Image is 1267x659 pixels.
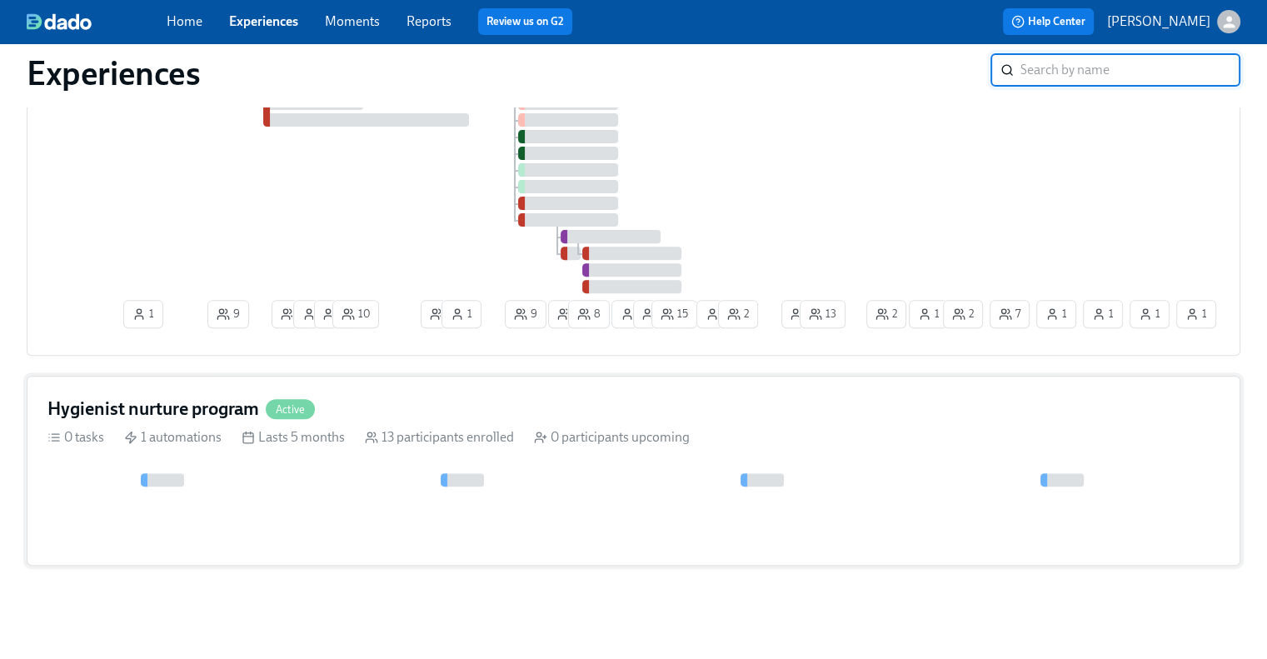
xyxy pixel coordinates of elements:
span: 7 [999,306,1020,322]
span: 2 [727,306,749,322]
span: 1 [706,306,727,322]
button: 10 [332,300,379,328]
span: 2 [323,306,345,322]
div: Lasts 5 months [242,428,345,447]
button: 2 [943,300,983,328]
button: 1 [696,300,736,328]
span: Active [266,403,315,416]
span: Help Center [1011,13,1085,30]
a: Experiences [229,13,298,29]
span: 1 [621,306,642,322]
button: 1 [441,300,481,328]
button: 9 [207,300,249,328]
button: 1 [293,300,333,328]
button: 2 [718,300,758,328]
span: 1 [451,306,472,322]
button: 8 [568,300,610,328]
span: 1 [132,306,154,322]
button: 1 [909,300,949,328]
button: [PERSON_NAME] [1107,10,1240,33]
span: 2 [791,306,812,322]
span: 2 [642,306,664,322]
span: 2 [281,306,302,322]
button: 2 [272,300,312,328]
button: 1 [123,300,163,328]
h4: Hygienist nurture program [47,397,259,422]
span: 1 [1139,306,1160,322]
span: 1 [302,306,324,322]
span: 1 [1092,306,1114,322]
button: 2 [421,300,461,328]
p: [PERSON_NAME] [1107,12,1210,31]
div: 1 automations [124,428,222,447]
span: 9 [514,306,537,322]
button: 7 [990,300,1030,328]
div: 0 participants upcoming [534,428,690,447]
span: 8 [577,306,601,322]
span: 1 [918,306,940,322]
input: Search by name [1020,53,1240,87]
span: 2 [952,306,974,322]
a: Hygienist nurture programActive0 tasks 1 automations Lasts 5 months 13 participants enrolled 0 pa... [27,376,1240,566]
a: Home [167,13,202,29]
span: 2 [557,306,579,322]
button: 13 [800,300,845,328]
span: 15 [661,306,688,322]
span: 9 [217,306,240,322]
button: 2 [314,300,354,328]
h1: Experiences [27,53,201,93]
a: dado [27,13,167,30]
span: 1 [1185,306,1207,322]
button: 1 [611,300,651,328]
span: 2 [430,306,451,322]
a: Moments [325,13,380,29]
img: dado [27,13,92,30]
button: 2 [548,300,588,328]
button: 1 [1083,300,1123,328]
button: 1 [1176,300,1216,328]
button: 9 [505,300,546,328]
a: Review us on G2 [486,13,564,30]
button: 1 [1036,300,1076,328]
button: Review us on G2 [478,8,572,35]
button: 15 [651,300,697,328]
button: 2 [781,300,821,328]
div: 13 participants enrolled [365,428,514,447]
span: 2 [875,306,897,322]
button: 2 [866,300,906,328]
a: Reports [407,13,451,29]
span: 1 [1045,306,1067,322]
button: 1 [1130,300,1170,328]
button: Help Center [1003,8,1094,35]
span: 13 [809,306,836,322]
span: 10 [342,306,370,322]
div: 0 tasks [47,428,104,447]
button: 2 [633,300,673,328]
